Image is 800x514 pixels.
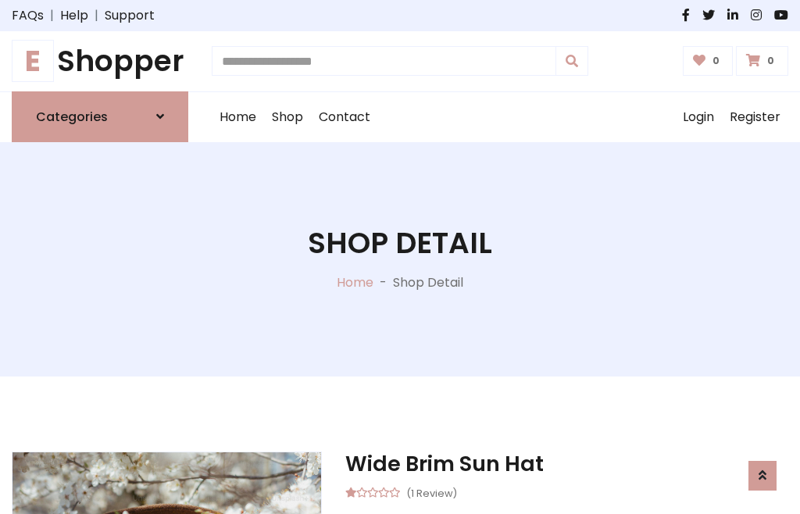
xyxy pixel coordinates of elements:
[722,92,788,142] a: Register
[44,6,60,25] span: |
[60,6,88,25] a: Help
[345,452,788,477] h3: Wide Brim Sun Hat
[373,273,393,292] p: -
[12,44,188,79] h1: Shopper
[736,46,788,76] a: 0
[105,6,155,25] a: Support
[212,92,264,142] a: Home
[36,109,108,124] h6: Categories
[406,483,457,502] small: (1 Review)
[12,40,54,82] span: E
[337,273,373,291] a: Home
[763,54,778,68] span: 0
[311,92,378,142] a: Contact
[308,226,492,261] h1: Shop Detail
[12,44,188,79] a: EShopper
[675,92,722,142] a: Login
[709,54,723,68] span: 0
[264,92,311,142] a: Shop
[393,273,463,292] p: Shop Detail
[12,91,188,142] a: Categories
[12,6,44,25] a: FAQs
[88,6,105,25] span: |
[683,46,734,76] a: 0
